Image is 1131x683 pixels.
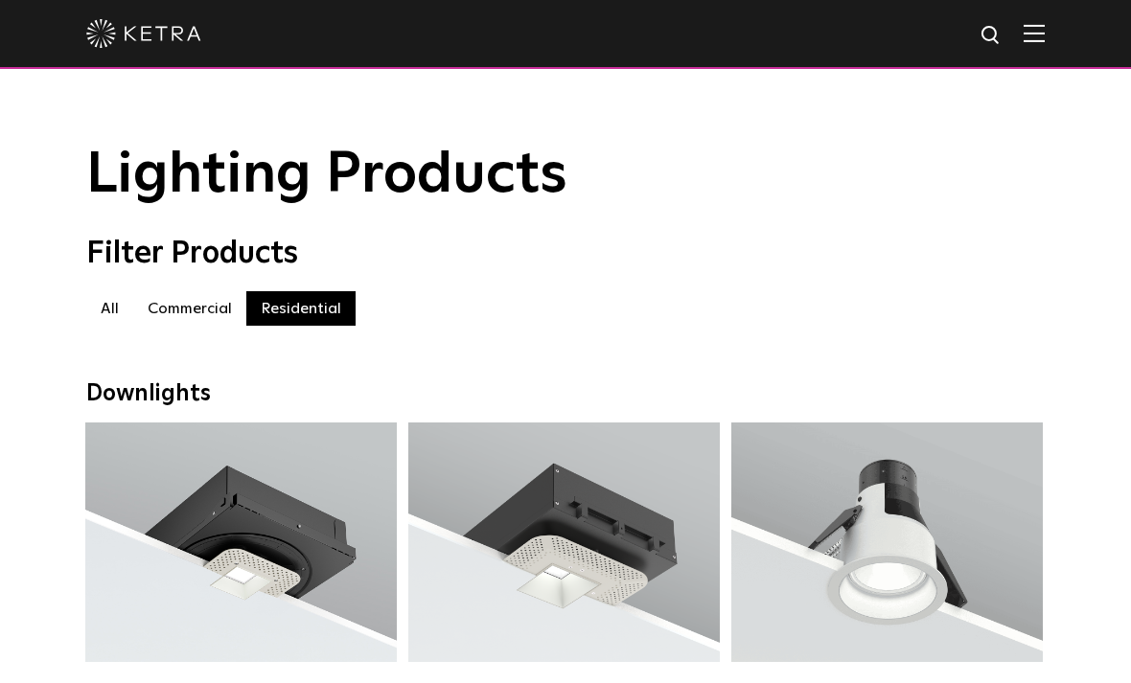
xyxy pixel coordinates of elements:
[133,291,246,326] label: Commercial
[86,147,567,204] span: Lighting Products
[246,291,356,326] label: Residential
[86,19,201,48] img: ketra-logo-2019-white
[86,380,1045,408] div: Downlights
[86,236,1045,272] div: Filter Products
[86,291,133,326] label: All
[1024,24,1045,42] img: Hamburger%20Nav.svg
[980,24,1004,48] img: search icon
